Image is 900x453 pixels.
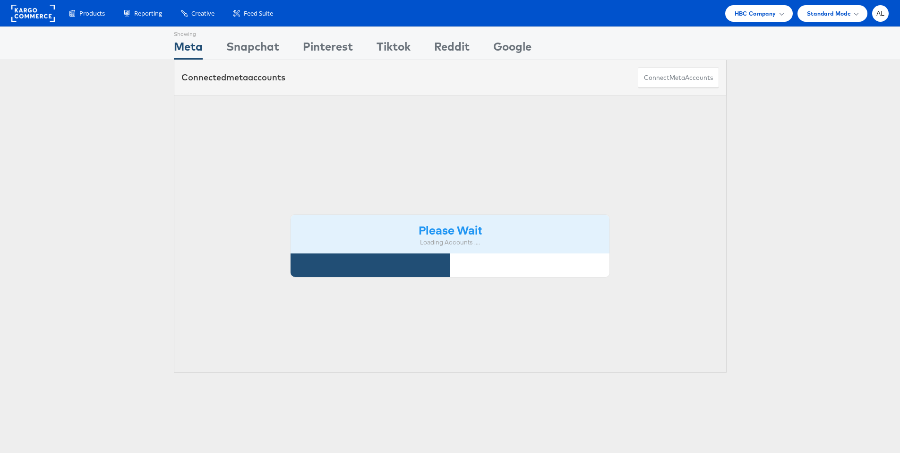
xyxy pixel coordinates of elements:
[79,9,105,18] span: Products
[298,238,603,247] div: Loading Accounts ....
[638,67,719,88] button: ConnectmetaAccounts
[174,38,203,60] div: Meta
[807,9,851,18] span: Standard Mode
[191,9,214,18] span: Creative
[134,9,162,18] span: Reporting
[493,38,531,60] div: Google
[303,38,353,60] div: Pinterest
[181,71,285,84] div: Connected accounts
[377,38,411,60] div: Tiktok
[876,10,885,17] span: AL
[419,222,482,237] strong: Please Wait
[174,27,203,38] div: Showing
[244,9,273,18] span: Feed Suite
[226,38,279,60] div: Snapchat
[735,9,776,18] span: HBC Company
[226,72,248,83] span: meta
[669,73,685,82] span: meta
[434,38,470,60] div: Reddit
